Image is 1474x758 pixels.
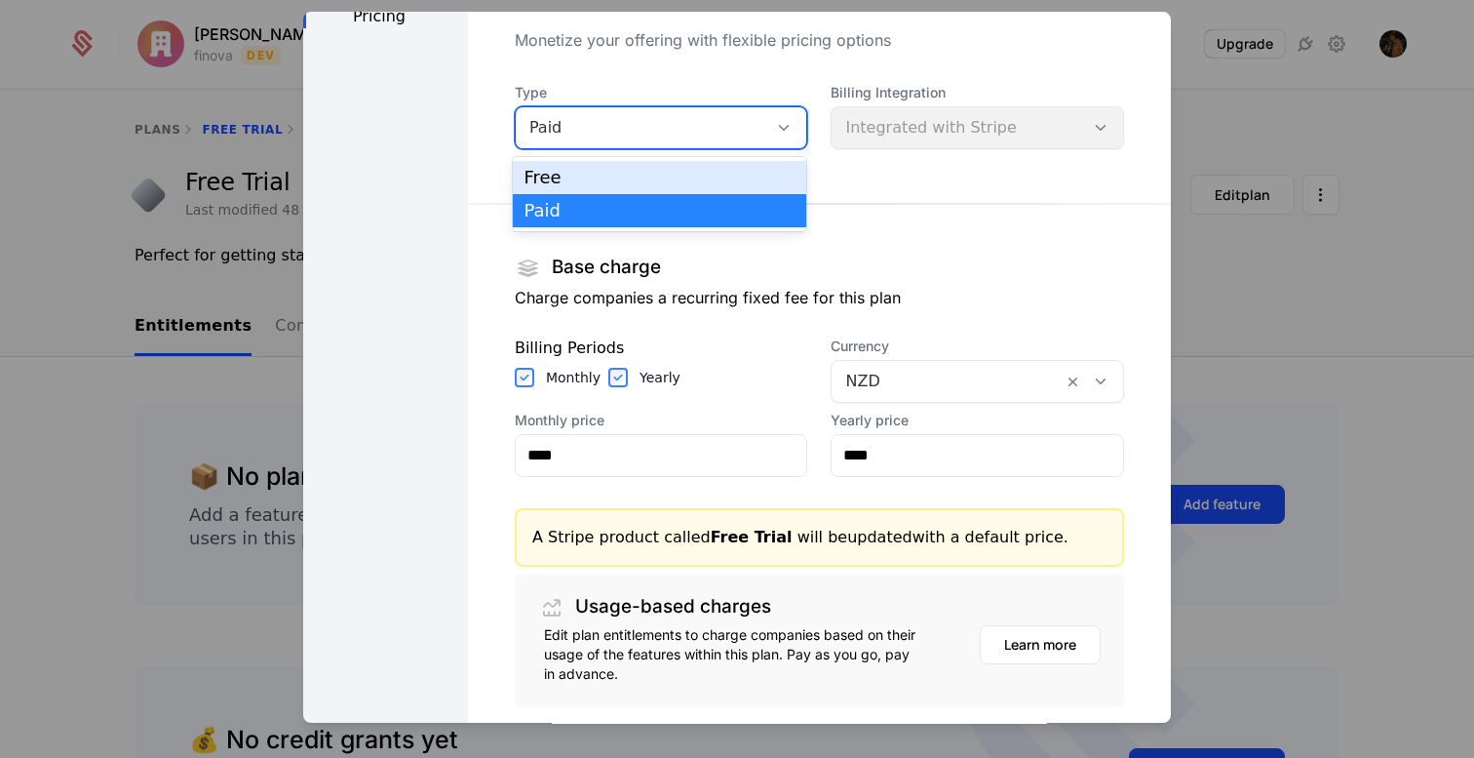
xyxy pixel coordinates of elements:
label: Monthly [546,368,601,387]
span: Currency [831,337,1124,356]
div: Pricing [303,5,468,28]
span: Type [515,83,808,102]
h1: Usage-based charges [575,598,771,617]
button: Learn more [980,625,1101,664]
h1: Base charge [552,259,661,277]
b: Free Trial [711,528,793,546]
div: Paid [529,116,755,140]
label: Yearly price [831,411,1124,430]
div: A Stripe product will be updated with a default price. [532,526,1106,549]
span: Billing Integration [831,83,1124,102]
div: Edit plan entitlements to charge companies based on their usage of the features within this plan.... [544,625,919,684]
label: Monthly price [515,411,808,430]
p: Charge companies a recurring fixed fee for this plan [515,286,1124,309]
label: Yearly [640,368,680,387]
div: Monetize your offering with flexible pricing options [515,28,1124,52]
div: Free [524,169,795,186]
div: Billing Periods [515,337,808,360]
div: Paid [524,202,795,219]
span: called [664,528,792,546]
